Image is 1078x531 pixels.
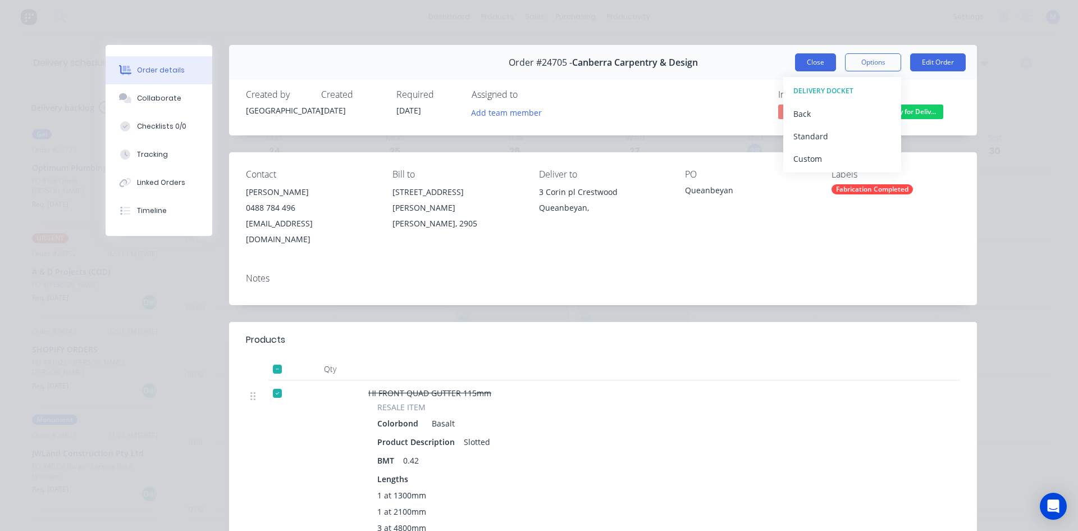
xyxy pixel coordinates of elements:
div: Timeline [137,206,167,216]
div: [PERSON_NAME] [246,184,374,200]
span: RESALE ITEM [377,401,426,413]
div: Slotted [459,434,495,450]
button: Timeline [106,197,212,225]
div: Order details [137,65,185,75]
div: Checklists 0/0 [137,121,186,131]
div: Queanbeyan, [539,200,668,216]
div: [EMAIL_ADDRESS][DOMAIN_NAME] [246,216,374,247]
div: [PERSON_NAME], 2905 [392,216,521,232]
div: [STREET_ADDRESS][PERSON_NAME][PERSON_NAME], 2905 [392,184,521,232]
div: DELIVERY DOCKET [793,84,891,98]
div: Basalt [427,415,455,432]
div: Invoiced [778,89,862,100]
div: Required [396,89,458,100]
span: Lengths [377,473,408,485]
button: Standard [783,125,901,147]
button: Edit Order [910,53,966,71]
span: Canberra Carpentry & Design [572,57,698,68]
button: Add team member [472,105,548,120]
div: Deliver to [539,169,668,180]
div: Qty [296,358,364,380]
div: PO [685,169,814,180]
div: Linked Orders [137,178,185,188]
div: [GEOGRAPHIC_DATA] [246,105,308,116]
button: Close [795,53,836,71]
span: HI FRONT QUAD GUTTER 115mm [368,388,491,398]
div: 3 Corin pl Crestwood [539,184,668,200]
div: Back [793,106,891,122]
div: [STREET_ADDRESS][PERSON_NAME] [392,184,521,216]
button: Options [845,53,901,71]
button: Tracking [106,140,212,169]
div: Tracking [137,149,168,160]
button: Ready for Deliv... [876,105,943,121]
div: Labels [832,169,960,180]
div: Created by [246,89,308,100]
span: [DATE] [396,105,421,116]
button: Order details [106,56,212,84]
span: Order #24705 - [509,57,572,68]
div: BMT [377,452,399,469]
div: Notes [246,273,960,284]
div: Fabrication Completed [832,184,913,194]
span: Ready for Deliv... [876,105,943,119]
span: No [778,105,846,119]
div: Status [876,89,960,100]
div: Colorbond [377,415,423,432]
button: Custom [783,147,901,170]
button: Checklists 0/0 [106,112,212,140]
div: Product Description [377,434,459,450]
span: [DATE] [321,105,346,116]
button: Back [783,102,901,125]
div: Bill to [392,169,521,180]
div: Queanbeyan [685,184,814,200]
span: 1 at 1300mm [377,489,426,501]
div: Products [246,333,285,347]
div: Open Intercom Messenger [1040,493,1067,520]
div: 3 Corin pl CrestwoodQueanbeyan, [539,184,668,220]
button: DELIVERY DOCKET [783,80,901,102]
div: Created [321,89,383,100]
div: Contact [246,169,374,180]
span: 1 at 2100mm [377,506,426,518]
div: Custom [793,151,891,167]
button: Add team member [465,105,548,120]
div: 0488 784 496 [246,200,374,216]
button: Collaborate [106,84,212,112]
div: Assigned to [472,89,584,100]
button: Linked Orders [106,169,212,197]
div: 0.42 [399,452,423,469]
div: [PERSON_NAME]0488 784 496[EMAIL_ADDRESS][DOMAIN_NAME] [246,184,374,247]
div: Standard [793,128,891,144]
div: Collaborate [137,93,181,103]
